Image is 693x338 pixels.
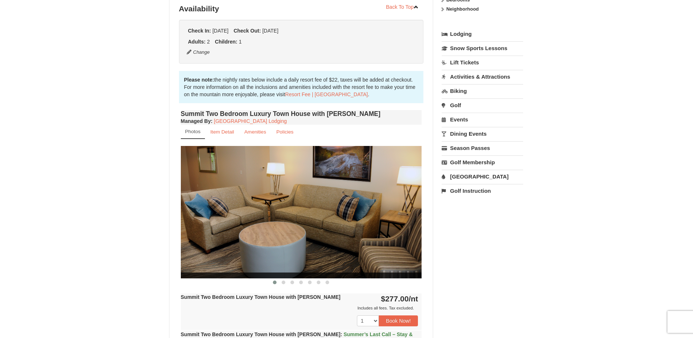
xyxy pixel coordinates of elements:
strong: : [181,118,213,124]
span: 2 [207,39,210,45]
h4: Summit Two Bedroom Luxury Town House with [PERSON_NAME] [181,110,422,117]
span: 1 [239,39,242,45]
strong: Check Out: [233,28,261,34]
button: Change [186,48,210,56]
a: Dining Events [442,127,523,140]
img: 18876286-202-fb468a36.png [181,146,422,278]
strong: Please note: [184,77,214,83]
a: Golf [442,98,523,112]
a: Events [442,113,523,126]
strong: Summit Two Bedroom Luxury Town House with [PERSON_NAME] [181,294,340,300]
a: Item Detail [206,125,239,139]
a: Season Passes [442,141,523,155]
small: Photos [185,129,201,134]
a: Photos [181,125,205,139]
a: Lodging [442,27,523,41]
span: [DATE] [262,28,278,34]
a: Golf Membership [442,155,523,169]
a: Amenities [240,125,271,139]
a: Biking [442,84,523,98]
a: Resort Fee | [GEOGRAPHIC_DATA] [285,91,368,97]
a: Activities & Attractions [442,70,523,83]
strong: $277.00 [381,294,418,303]
div: the nightly rates below include a daily resort fee of $22, taxes will be added at checkout. For m... [179,71,424,103]
a: Snow Sports Lessons [442,41,523,55]
a: Lift Tickets [442,56,523,69]
strong: Adults: [188,39,206,45]
span: [DATE] [212,28,228,34]
strong: Neighborhood [446,6,479,12]
small: Policies [276,129,293,135]
small: Amenities [244,129,266,135]
a: Golf Instruction [442,184,523,198]
strong: Check In: [188,28,211,34]
h3: Availability [179,1,424,16]
span: : [340,331,342,337]
button: Book Now! [379,315,418,326]
small: Item Detail [210,129,234,135]
span: Managed By [181,118,211,124]
span: /nt [409,294,418,303]
a: Back To Top [381,1,424,12]
a: [GEOGRAPHIC_DATA] Lodging [214,118,287,124]
a: [GEOGRAPHIC_DATA] [442,170,523,183]
a: Policies [271,125,298,139]
div: Includes all fees. Tax excluded. [181,304,418,312]
strong: Children: [215,39,237,45]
